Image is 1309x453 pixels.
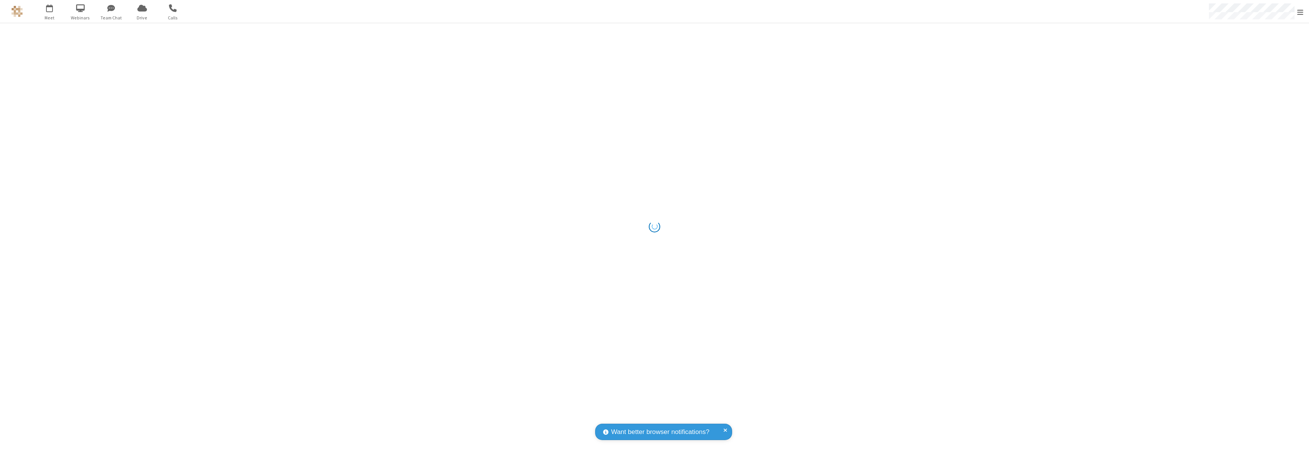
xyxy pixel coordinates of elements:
[128,14,156,21] span: Drive
[66,14,95,21] span: Webinars
[97,14,126,21] span: Team Chat
[35,14,64,21] span: Meet
[11,6,23,17] img: QA Selenium DO NOT DELETE OR CHANGE
[159,14,187,21] span: Calls
[611,427,709,437] span: Want better browser notifications?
